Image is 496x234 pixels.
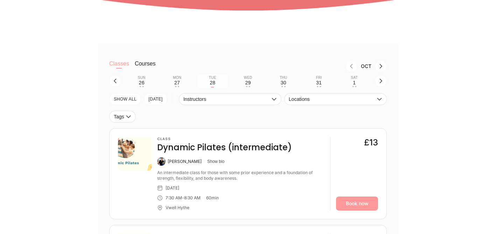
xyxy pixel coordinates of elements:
[138,76,146,80] div: Sun
[209,76,216,80] div: Tue
[210,80,215,85] div: 28
[207,159,224,164] button: Show bio
[183,96,270,102] span: Instructors
[167,60,387,72] nav: Month switch
[317,86,321,87] div: • •
[157,157,166,166] img: Svenja O'Connor
[139,80,145,85] div: 26
[168,159,202,164] div: [PERSON_NAME]
[280,76,287,80] div: Thu
[182,195,184,201] div: -
[184,195,201,201] div: 8:30 AM
[179,93,281,105] button: Instructors
[289,96,375,102] span: Locations
[174,80,180,85] div: 27
[281,80,286,85] div: 30
[316,80,322,85] div: 31
[175,86,179,87] div: • •
[166,205,189,211] div: Vwell Hythe
[114,114,124,119] span: Tags
[364,137,378,148] div: £13
[336,197,378,211] a: Book now
[244,76,252,80] div: Wed
[157,137,292,141] h3: Class
[173,76,181,80] div: Mon
[166,195,182,201] div: 7:30 AM
[345,60,357,72] button: Previous month, Sep
[375,60,387,72] button: Next month, Nov
[284,93,387,105] button: Locations
[245,80,251,85] div: 29
[353,80,356,85] div: 1
[351,76,358,80] div: Sat
[246,86,250,87] div: • •
[109,93,141,105] button: SHOW All
[135,60,156,74] button: Courses
[109,111,136,123] button: Tags
[206,195,219,201] div: 60 min
[281,86,286,87] div: • •
[352,86,356,87] div: • •
[118,137,152,171] img: ae0a0597-cc0d-4c1f-b89b-51775b502e7a.png
[144,93,167,105] button: [DATE]
[109,60,129,74] button: Classes
[157,170,324,181] div: An intermediate class for those with some prior experience and a foundation of strength, flexibil...
[140,86,144,87] div: • •
[157,142,292,153] h4: Dynamic Pilates (intermediate)
[357,63,375,69] div: Month Oct
[166,185,179,191] div: [DATE]
[316,76,322,80] div: Fri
